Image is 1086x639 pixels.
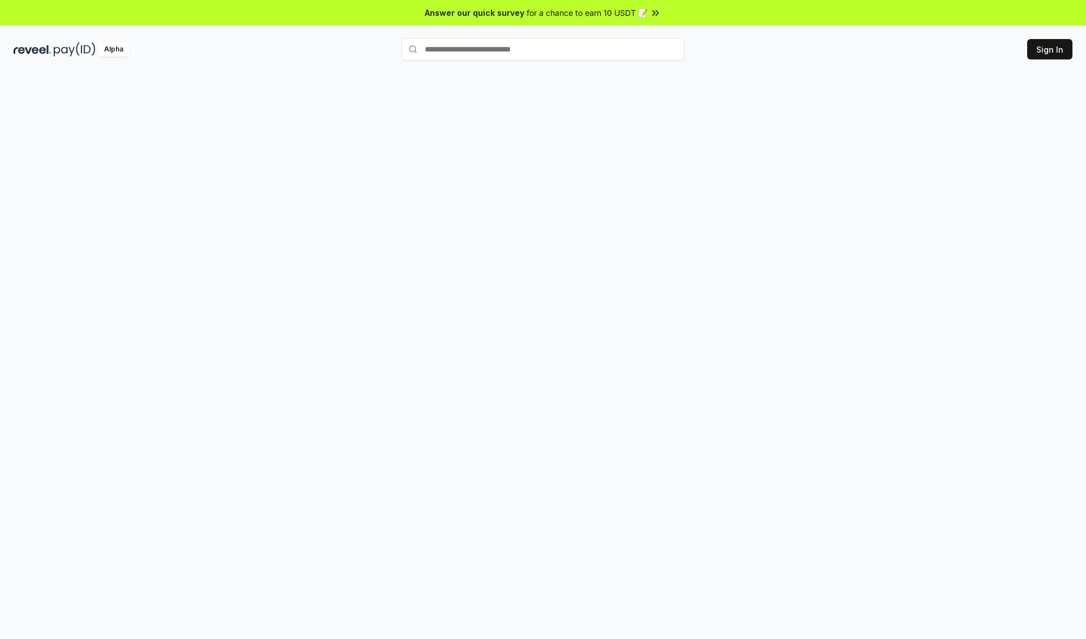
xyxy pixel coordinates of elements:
span: Answer our quick survey [425,7,524,19]
span: for a chance to earn 10 USDT 📝 [527,7,648,19]
button: Sign In [1027,39,1072,59]
img: pay_id [54,42,96,57]
div: Alpha [98,42,130,57]
img: reveel_dark [14,42,51,57]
